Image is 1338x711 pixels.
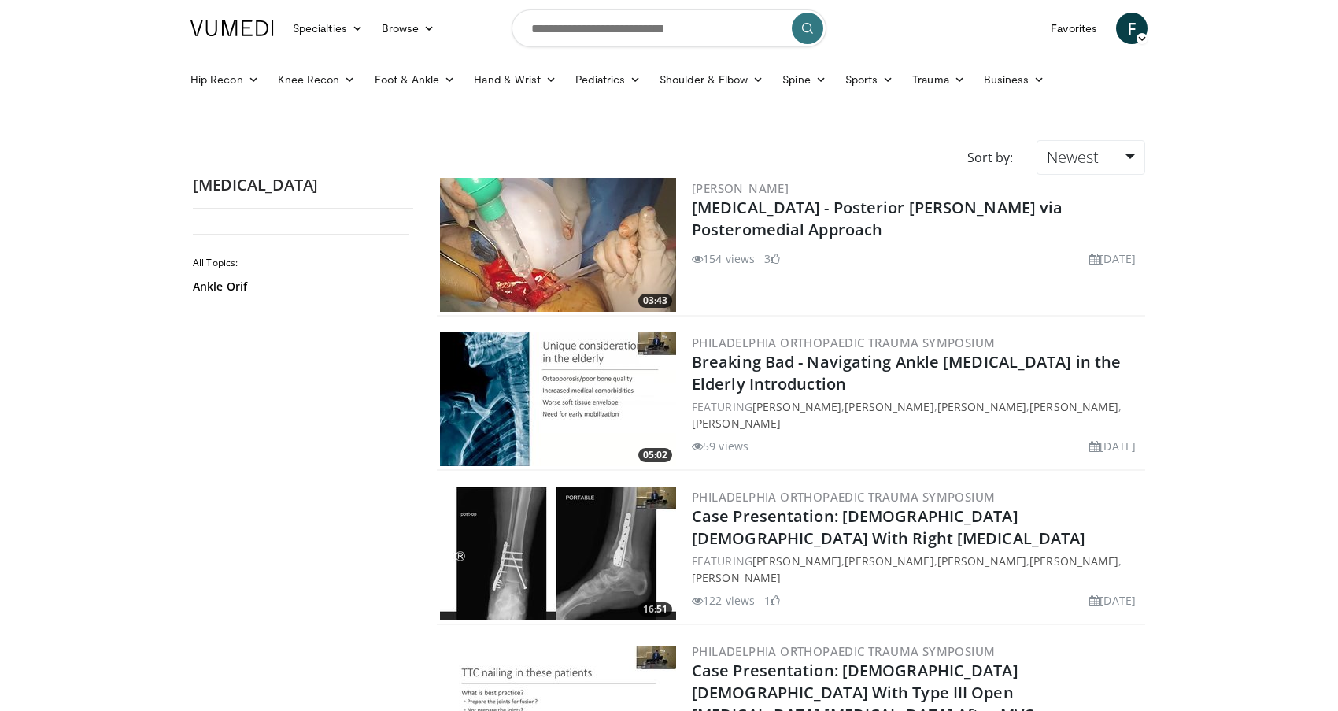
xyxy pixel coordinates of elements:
a: Philadelphia Orthopaedic Trauma Symposium [692,643,995,659]
a: Philadelphia Orthopaedic Trauma Symposium [692,489,995,505]
a: Trauma [903,64,974,95]
span: Newest [1047,146,1099,168]
h2: All Topics: [193,257,409,269]
h2: [MEDICAL_DATA] [193,175,413,195]
a: 16:51 [440,487,676,620]
a: [PERSON_NAME] [692,416,781,431]
a: Knee Recon [268,64,365,95]
div: FEATURING , , , , [692,553,1142,586]
li: [DATE] [1089,250,1136,267]
a: [MEDICAL_DATA] - Posterior [PERSON_NAME] via Posteromedial Approach [692,197,1063,240]
li: 1 [764,592,780,609]
span: 03:43 [638,294,672,308]
a: Ankle Orif [193,279,405,294]
a: Business [974,64,1055,95]
div: Sort by: [955,140,1025,175]
img: 690ccce3-07a9-4fdd-9e00-059c2b7df297.300x170_q85_crop-smart_upscale.jpg [440,487,676,620]
a: [PERSON_NAME] [1029,399,1118,414]
a: [PERSON_NAME] [752,399,841,414]
a: Foot & Ankle [365,64,465,95]
a: Philadelphia Orthopaedic Trauma Symposium [692,335,995,350]
a: [PERSON_NAME] [937,399,1026,414]
a: Specialties [283,13,372,44]
a: Browse [372,13,445,44]
a: Breaking Bad - Navigating Ankle [MEDICAL_DATA] in the Elderly Introduction [692,351,1121,394]
a: Hip Recon [181,64,268,95]
img: VuMedi Logo [190,20,274,36]
a: Case Presentation: [DEMOGRAPHIC_DATA] [DEMOGRAPHIC_DATA] With Right [MEDICAL_DATA] [692,505,1085,549]
a: [PERSON_NAME] [937,554,1026,568]
div: FEATURING , , , , [692,398,1142,431]
a: Favorites [1041,13,1107,44]
li: 3 [764,250,780,267]
a: [PERSON_NAME] [845,399,933,414]
li: 122 views [692,592,755,609]
img: e384fb8a-f4bd-410d-a5b4-472c618d94ed.300x170_q85_crop-smart_upscale.jpg [440,178,676,312]
span: 16:51 [638,602,672,617]
a: 05:02 [440,332,676,466]
a: 03:43 [440,178,676,312]
li: 154 views [692,250,755,267]
a: Sports [836,64,904,95]
a: Hand & Wrist [464,64,566,95]
a: Pediatrics [566,64,650,95]
a: Shoulder & Elbow [650,64,773,95]
a: [PERSON_NAME] [692,570,781,585]
span: 05:02 [638,448,672,462]
a: [PERSON_NAME] [692,180,789,196]
a: [PERSON_NAME] [1029,554,1118,568]
a: [PERSON_NAME] [752,554,841,568]
li: [DATE] [1089,438,1136,454]
a: [PERSON_NAME] [845,554,933,568]
input: Search topics, interventions [512,9,826,47]
a: Spine [773,64,835,95]
li: 59 views [692,438,748,454]
a: Newest [1037,140,1145,175]
a: F [1116,13,1148,44]
li: [DATE] [1089,592,1136,609]
img: c603581b-3a15-4de0-91c2-0af8cc7fb7e6.300x170_q85_crop-smart_upscale.jpg [440,332,676,466]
